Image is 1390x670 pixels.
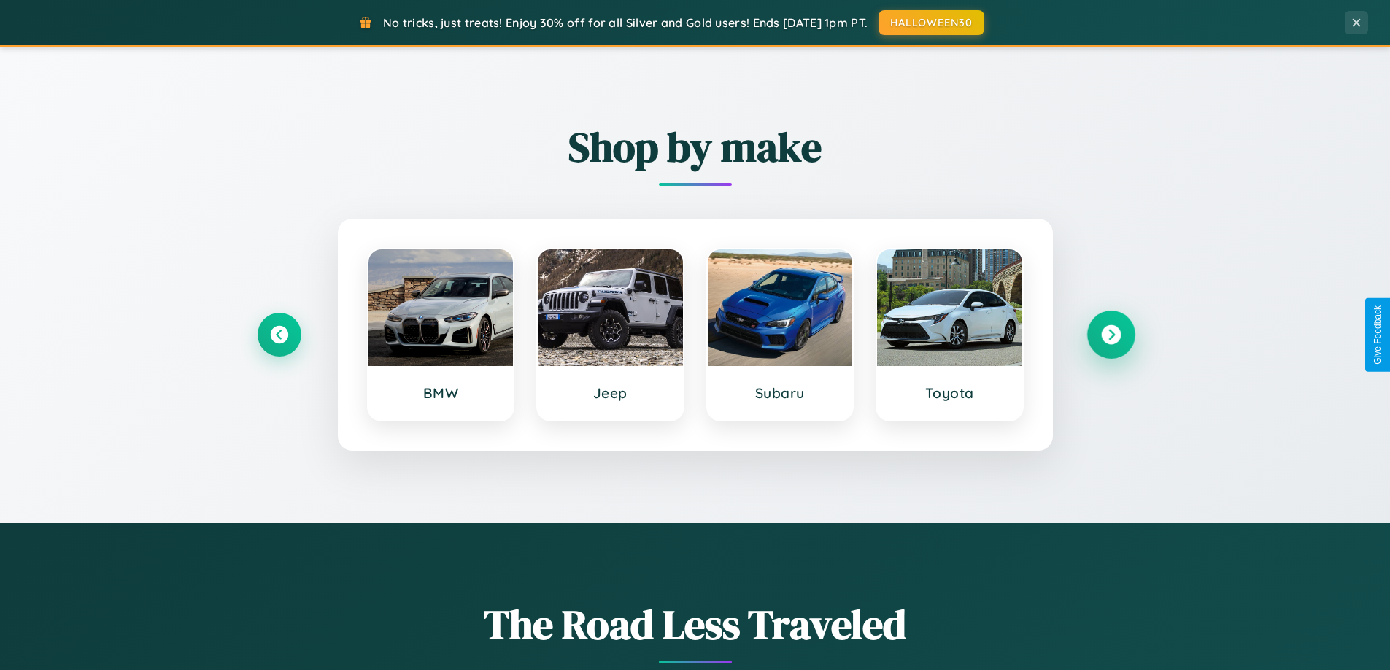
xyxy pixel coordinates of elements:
h3: Jeep [552,384,668,402]
h2: Shop by make [258,119,1133,175]
h1: The Road Less Traveled [258,596,1133,653]
h3: Subaru [722,384,838,402]
div: Give Feedback [1372,305,1383,365]
span: No tricks, just treats! Enjoy 30% off for all Silver and Gold users! Ends [DATE] 1pm PT. [383,15,868,30]
button: HALLOWEEN30 [879,10,984,35]
h3: Toyota [892,384,1008,402]
h3: BMW [383,384,499,402]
